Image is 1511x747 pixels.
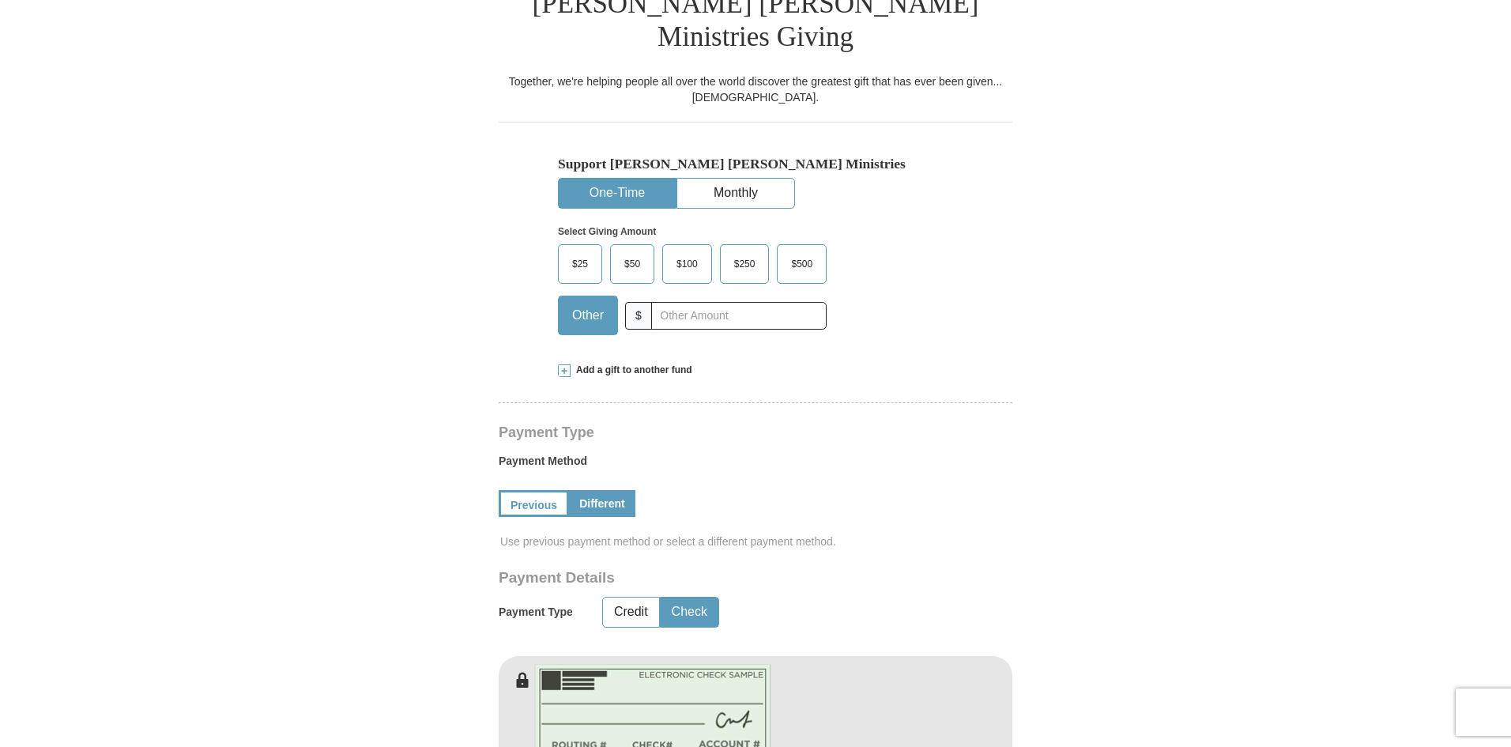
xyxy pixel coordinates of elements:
span: $500 [783,252,820,276]
a: Previous [499,490,569,517]
a: Different [569,490,635,517]
h5: Support [PERSON_NAME] [PERSON_NAME] Ministries [558,156,953,172]
h4: Payment Type [499,426,1012,439]
label: Payment Method [499,453,1012,477]
span: Use previous payment method or select a different payment method. [500,534,1014,549]
span: Add a gift to another fund [571,364,692,377]
span: $25 [564,252,596,276]
button: Check [661,598,718,627]
button: One-Time [559,179,676,208]
span: Other [564,304,612,327]
h5: Payment Type [499,606,573,619]
span: $100 [669,252,706,276]
button: Monthly [677,179,794,208]
span: $ [625,302,652,330]
span: $250 [726,252,763,276]
div: Together, we're helping people all over the world discover the greatest gift that has ever been g... [499,74,1012,105]
input: Other Amount [651,302,827,330]
strong: Select Giving Amount [558,226,656,237]
h3: Payment Details [499,569,902,587]
button: Credit [603,598,659,627]
span: $50 [616,252,648,276]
